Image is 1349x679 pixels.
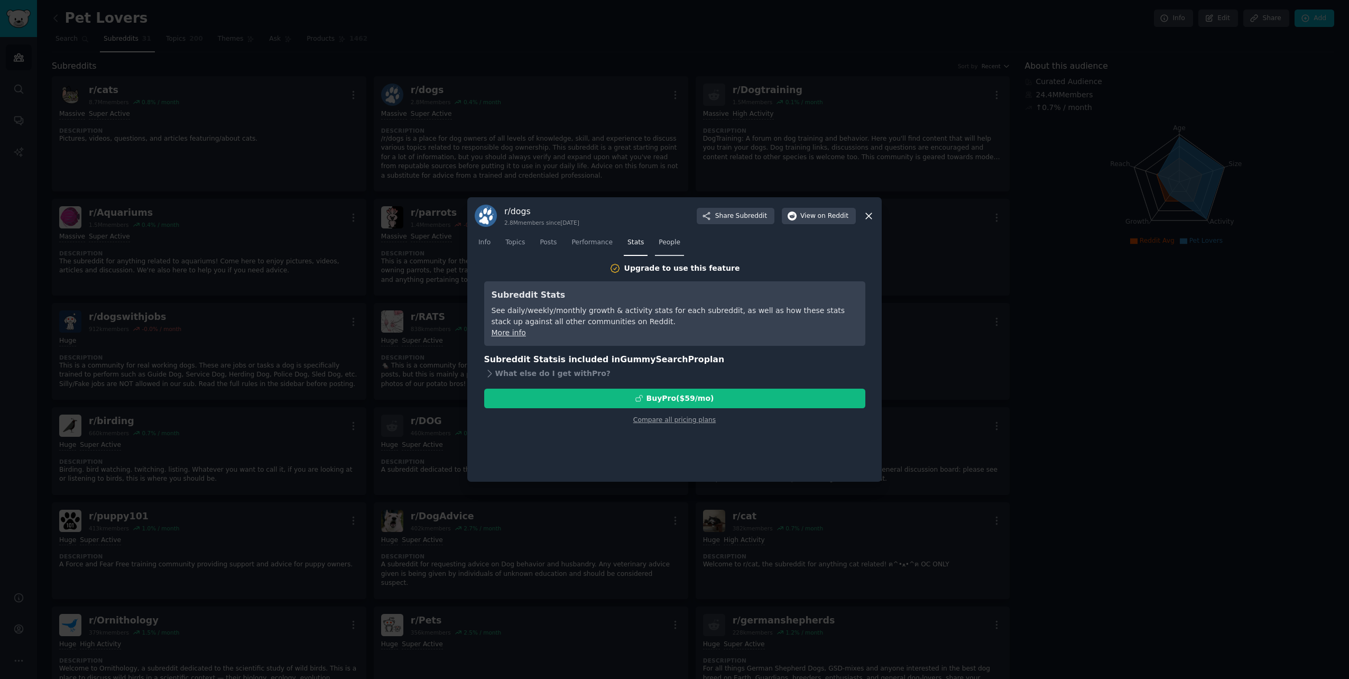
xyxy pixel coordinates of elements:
[504,219,579,226] div: 2.8M members since [DATE]
[646,393,714,404] div: Buy Pro ($ 59 /mo )
[484,366,865,381] div: What else do I get with Pro ?
[492,289,858,302] h3: Subreddit Stats
[540,238,557,247] span: Posts
[627,238,644,247] span: Stats
[800,212,848,221] span: View
[624,263,740,274] div: Upgrade to use this feature
[502,234,529,256] a: Topics
[492,328,526,337] a: More info
[782,208,856,225] button: Viewon Reddit
[655,234,684,256] a: People
[492,305,858,327] div: See daily/weekly/monthly growth & activity stats for each subreddit, as well as how these stats s...
[475,234,494,256] a: Info
[504,206,579,217] h3: r/ dogs
[568,234,616,256] a: Performance
[484,389,865,408] button: BuyPro($59/mo)
[478,238,491,247] span: Info
[633,416,716,424] a: Compare all pricing plans
[484,353,865,366] h3: Subreddit Stats is included in plan
[715,212,767,221] span: Share
[571,238,613,247] span: Performance
[624,234,648,256] a: Stats
[697,208,774,225] button: ShareSubreddit
[536,234,560,256] a: Posts
[818,212,848,221] span: on Reddit
[736,212,767,221] span: Subreddit
[659,238,680,247] span: People
[505,238,525,247] span: Topics
[620,354,704,364] span: GummySearch Pro
[475,205,497,227] img: dogs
